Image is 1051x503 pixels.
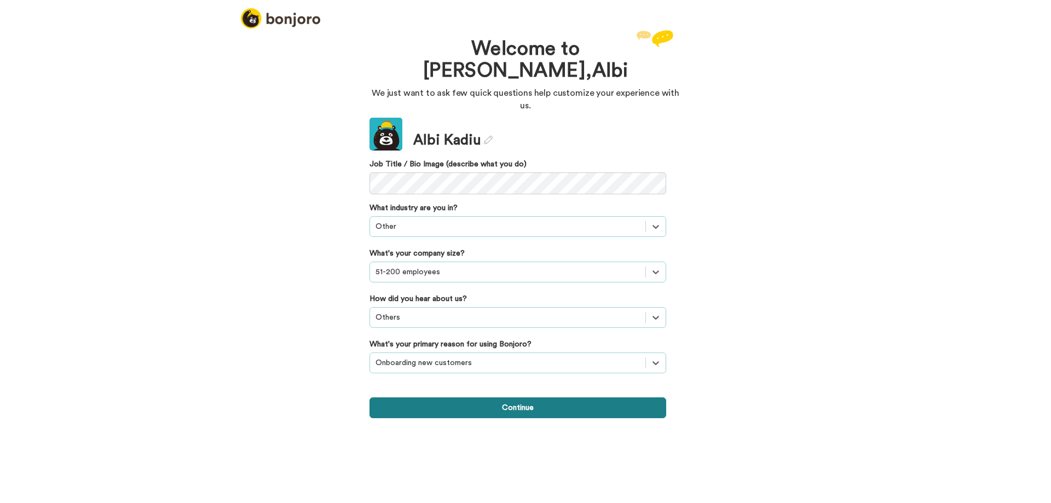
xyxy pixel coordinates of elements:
p: We just want to ask few quick questions help customize your experience with us. [369,87,682,112]
div: Albi Kadiu [413,130,493,151]
label: What's your company size? [369,248,465,259]
h1: Welcome to [PERSON_NAME], Albi [402,38,649,82]
label: What's your primary reason for using Bonjoro? [369,339,532,350]
label: How did you hear about us? [369,293,467,304]
img: logo_full.png [241,8,320,28]
img: reply.svg [636,30,673,47]
label: What industry are you in? [369,203,458,213]
label: Job Title / Bio Image (describe what you do) [369,159,666,170]
button: Continue [369,397,666,418]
